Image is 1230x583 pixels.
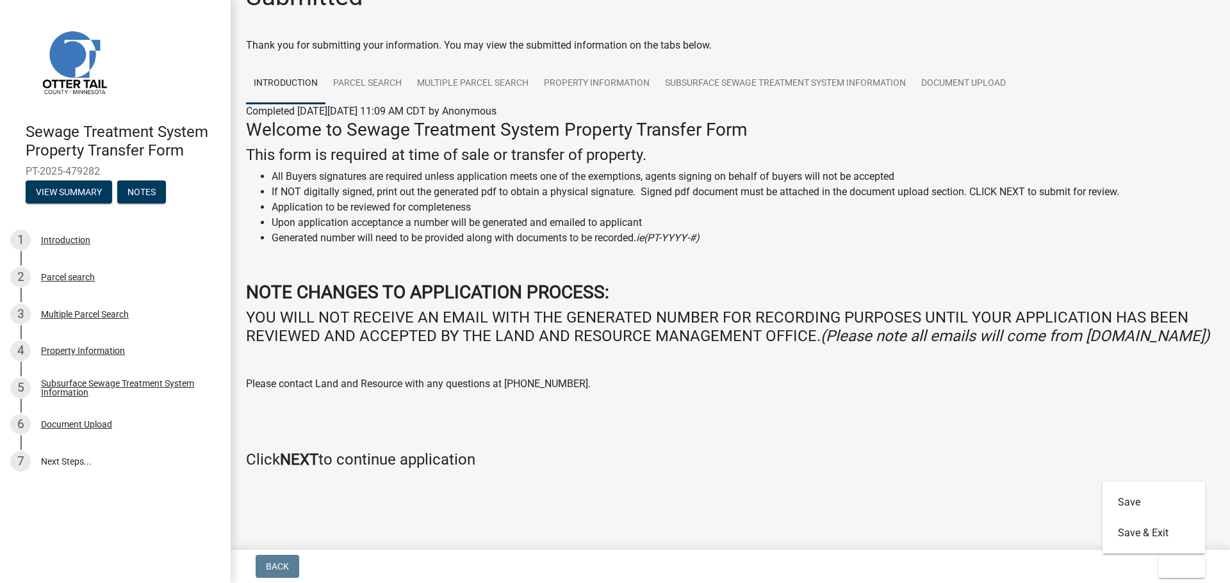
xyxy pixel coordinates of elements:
a: Parcel search [325,63,409,104]
span: Completed [DATE][DATE] 11:09 AM CDT by Anonymous [246,105,496,117]
wm-modal-confirm: Summary [26,188,112,198]
a: Document Upload [914,63,1013,104]
div: 2 [10,267,31,287]
p: Please contact Land and Resource with any questions at [PHONE_NUMBER]. [246,376,1215,392]
div: 4 [10,340,31,361]
div: Document Upload [41,420,112,429]
i: (Please note all emails will come from [DOMAIN_NAME]) [821,327,1209,345]
button: Exit [1158,555,1205,578]
h4: This form is required at time of sale or transfer of property. [246,146,1215,164]
h4: YOU WILL NOT RECEIVE AN EMAIL WITH THE GENERATED NUMBER FOR RECORDING PURPOSES UNTIL YOUR APPLICA... [246,308,1215,346]
li: Generated number will need to be provided along with documents to be recorded. [272,230,1215,246]
div: Parcel search [41,273,95,282]
span: Back [266,561,289,571]
div: Property Information [41,346,125,355]
li: Application to be reviewed for completeness [272,200,1215,215]
img: Otter Tail County, Minnesota [26,13,122,109]
div: Introduction [41,236,90,244]
div: Thank you for submitting your information. You may view the submitted information on the tabs below. [246,38,1215,53]
h3: Welcome to Sewage Treatment System Property Transfer Form [246,119,1215,141]
strong: NOTE CHANGES TO APPLICATION PROCESS: [246,282,609,303]
li: If NOT digitally signed, print out the generated pdf to obtain a physical signature. Signed pdf d... [272,184,1215,200]
button: Back [256,555,299,578]
a: Subsurface Sewage Treatment System Information [657,63,914,104]
div: 3 [10,304,31,324]
div: 7 [10,451,31,472]
div: Multiple Parcel Search [41,310,129,319]
a: Property Information [536,63,657,104]
span: PT-2025-479282 [26,165,205,177]
a: Multiple Parcel Search [409,63,536,104]
button: Notes [117,180,166,204]
a: Introduction [246,63,325,104]
button: Save [1103,487,1205,518]
li: All Buyers signatures are required unless application meets one of the exemptions, agents signing... [272,169,1215,184]
div: Exit [1103,482,1205,554]
div: 6 [10,414,31,435]
h4: Sewage Treatment System Property Transfer Form [26,123,220,160]
h4: Click to continue application [246,451,1215,469]
strong: NEXT [280,451,318,468]
i: ie(PT-YYYY-#) [636,232,700,244]
div: 5 [10,378,31,398]
span: Exit [1168,561,1187,571]
wm-modal-confirm: Notes [117,188,166,198]
div: 1 [10,230,31,250]
button: Save & Exit [1103,518,1205,548]
button: View Summary [26,180,112,204]
div: Subsurface Sewage Treatment System Information [41,379,210,397]
li: Upon application acceptance a number will be generated and emailed to applicant [272,215,1215,230]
